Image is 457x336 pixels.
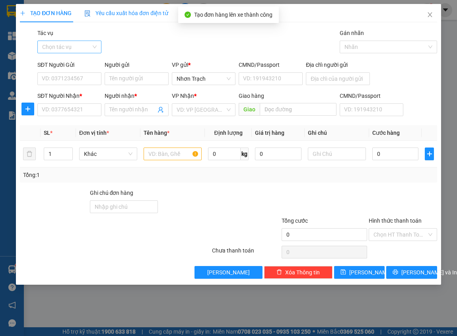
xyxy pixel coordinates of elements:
button: printer[PERSON_NAME] và In [386,266,437,279]
span: Giao [239,103,260,116]
div: Người gửi [105,60,169,69]
button: deleteXóa Thông tin [264,266,332,279]
img: icon [84,10,91,17]
input: Ghi Chú [308,148,366,160]
span: Khác [84,148,132,160]
span: Cước hàng [372,130,400,136]
span: Tên hàng [144,130,169,136]
div: Tổng: 1 [23,171,177,179]
input: Ghi chú đơn hàng [90,200,158,213]
div: CMND/Passport [340,91,404,100]
span: [PERSON_NAME] và In [401,268,457,277]
span: Tổng cước [282,218,308,224]
span: Nhơn Trạch [177,73,231,85]
span: Giá trị hàng [255,130,284,136]
span: kg [241,148,249,160]
span: Yêu cầu xuất hóa đơn điện tử [84,10,168,16]
span: printer [393,269,398,276]
div: CMND/Passport [239,60,303,69]
div: VP gửi [172,60,236,69]
input: Dọc đường [260,103,336,116]
span: Giao hàng [239,93,264,99]
label: Hình thức thanh toán [369,218,422,224]
div: Người nhận [105,91,169,100]
span: delete [276,269,282,276]
span: save [340,269,346,276]
div: Chưa thanh toán [211,246,281,260]
button: [PERSON_NAME] [194,266,263,279]
label: Tác vụ [37,30,53,36]
span: Định lượng [214,130,243,136]
span: [PERSON_NAME] [349,268,392,277]
span: TẠO ĐƠN HÀNG [20,10,72,16]
span: plus [20,10,25,16]
button: Close [419,4,441,26]
span: VP Nhận [172,93,194,99]
input: VD: Bàn, Ghế [144,148,202,160]
input: Địa chỉ của người gửi [306,72,370,85]
th: Ghi chú [305,125,369,141]
span: Xóa Thông tin [285,268,320,277]
button: plus [21,103,34,115]
div: Địa chỉ người gửi [306,60,370,69]
span: SL [44,130,50,136]
span: [PERSON_NAME] [207,268,250,277]
button: delete [23,148,36,160]
button: save[PERSON_NAME] [334,266,385,279]
span: user-add [158,107,164,113]
span: close [427,12,433,18]
span: Đơn vị tính [79,130,109,136]
span: plus [425,151,433,157]
button: plus [425,148,434,160]
span: check-circle [185,12,191,18]
span: plus [22,106,34,112]
div: SĐT Người Gửi [37,60,101,69]
span: Tạo đơn hàng lên xe thành công [194,12,273,18]
input: 0 [255,148,301,160]
label: Ghi chú đơn hàng [90,190,134,196]
div: SĐT Người Nhận [37,91,101,100]
label: Gán nhãn [340,30,364,36]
